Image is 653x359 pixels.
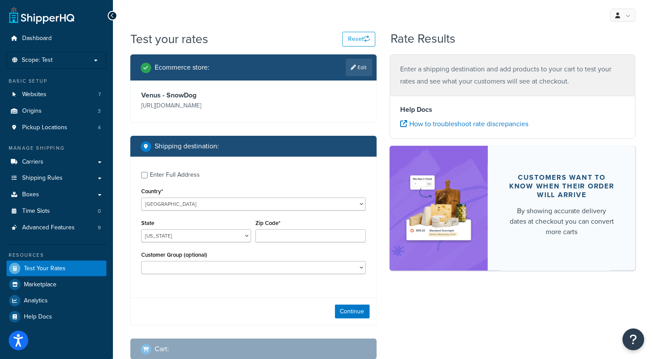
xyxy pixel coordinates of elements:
[7,87,106,103] li: Websites
[401,104,625,115] h4: Help Docs
[141,220,154,226] label: State
[342,32,375,47] button: Reset
[7,261,106,276] a: Test Your Rates
[22,158,43,166] span: Carriers
[22,91,46,98] span: Websites
[98,224,101,232] span: 9
[7,103,106,119] a: Origins3
[98,107,101,115] span: 3
[24,313,52,321] span: Help Docs
[150,169,200,181] div: Enter Full Address
[7,154,106,170] a: Carriers
[7,252,106,259] div: Resources
[401,63,625,87] p: Enter a shipping destination and add products to your cart to test your rates and see what your c...
[22,191,39,198] span: Boxes
[22,224,75,232] span: Advanced Features
[24,297,48,305] span: Analytics
[155,64,209,71] h2: Ecommerce store :
[141,100,251,112] p: [URL][DOMAIN_NAME]
[403,159,475,258] img: feature-image-ddt-36eae7f7280da8017bfb280eaccd9c446f90b1fe08728e4019434db127062ab4.png
[401,119,529,129] a: How to troubleshoot rate discrepancies
[22,124,67,131] span: Pickup Locations
[7,120,106,136] li: Pickup Locations
[7,220,106,236] li: Advanced Features
[7,103,106,119] li: Origins
[141,252,207,258] label: Customer Group (optional)
[141,172,148,178] input: Enter Full Address
[7,220,106,236] a: Advanced Features9
[155,345,169,353] h2: Cart :
[255,220,280,226] label: Zip Code*
[7,30,106,47] a: Dashboard
[509,206,615,237] div: By showing accurate delivery dates at checkout you can convert more carts
[335,305,370,319] button: Continue
[98,91,101,98] span: 7
[7,170,106,186] a: Shipping Rules
[98,208,101,215] span: 0
[155,142,219,150] h2: Shipping destination :
[7,293,106,309] a: Analytics
[623,329,644,350] button: Open Resource Center
[7,309,106,325] a: Help Docs
[130,30,208,47] h1: Test your rates
[141,91,251,100] h3: Venus - SnowDog
[22,57,53,64] span: Scope: Test
[391,32,455,46] h2: Rate Results
[346,59,372,76] a: Edit
[98,124,101,131] span: 4
[7,120,106,136] a: Pickup Locations4
[22,208,50,215] span: Time Slots
[24,265,66,272] span: Test Your Rates
[7,277,106,292] a: Marketplace
[7,144,106,152] div: Manage Shipping
[7,203,106,219] li: Time Slots
[7,87,106,103] a: Websites7
[22,35,52,42] span: Dashboard
[22,107,42,115] span: Origins
[7,203,106,219] a: Time Slots0
[22,174,63,182] span: Shipping Rules
[7,77,106,85] div: Basic Setup
[24,281,56,289] span: Marketplace
[7,187,106,203] a: Boxes
[509,173,615,199] div: Customers want to know when their order will arrive
[141,188,163,195] label: Country*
